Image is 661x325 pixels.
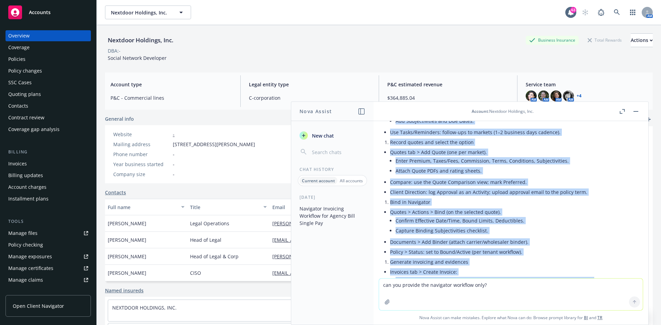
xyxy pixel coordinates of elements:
[270,199,407,215] button: Email
[249,94,370,101] span: C-corporation
[396,166,637,176] li: Attach Quote PDFs and rating sheets.
[584,36,625,44] div: Total Rewards
[111,9,170,16] span: Nextdoor Holdings, Inc.
[173,151,175,158] span: -
[6,54,91,65] a: Policies
[113,161,170,168] div: Year business started
[173,171,175,178] span: -
[111,81,232,88] span: Account type
[8,170,43,181] div: Billing updates
[8,239,43,250] div: Policy checking
[396,226,637,236] li: Capture Binding Subjectivities checklist.
[390,207,637,237] li: Quotes > Actions > Bind (on the selected quote).
[597,315,602,321] a: TR
[8,274,43,285] div: Manage claims
[173,131,175,138] a: -
[6,124,91,135] a: Coverage gap analysis
[300,108,332,115] h1: Nova Assist
[29,10,51,15] span: Accounts
[538,90,549,101] img: photo
[8,65,42,76] div: Policy changes
[187,199,270,215] button: Title
[390,237,637,247] li: Documents > Add Binder (attach carrier/wholesaler binder).
[311,132,334,139] span: New chat
[173,141,255,148] span: [STREET_ADDRESS][PERSON_NAME]
[190,220,229,227] span: Legal Operations
[6,263,91,274] a: Manage certificates
[8,112,44,123] div: Contract review
[112,304,177,311] a: NEXTDOOR HOLDINGS, INC.
[390,137,637,147] li: Record quotes and select the option
[105,115,134,122] span: General info
[6,251,91,262] a: Manage exposures
[578,6,592,19] a: Start snowing
[108,269,146,277] span: [PERSON_NAME]
[105,6,191,19] button: Nextdoor Holdings, Inc.
[297,203,368,229] button: Navigator Invoicing Workflow for Agency Bill Single Pay
[6,3,91,22] a: Accounts
[8,182,46,193] div: Account charges
[6,89,91,100] a: Quoting plans
[376,311,646,325] span: Nova Assist can make mistakes. Explore what Nova can do: Browse prompt library for and
[8,251,52,262] div: Manage exposures
[390,267,637,287] li: Invoices tab > Create Invoice:
[526,36,579,44] div: Business Insurance
[6,158,91,169] a: Invoices
[390,127,637,137] li: Use Tasks/Reminders: follow-ups to markets (1–2 business days cadence).
[396,156,637,166] li: Enter Premium, Taxes/Fees, Commission, Terms, Conditions, Subjectivities.
[390,187,637,197] li: Client Direction: log Approval as an Activity; upload approval email to the policy term.
[105,189,126,196] a: Contacts
[6,228,91,239] a: Manage files
[390,247,637,257] li: Policy > Status: set to Bound/Active (per tenant workflow).
[105,36,176,45] div: Nextdoor Holdings, Inc.
[6,149,91,155] div: Billing
[190,204,259,211] div: Title
[108,253,146,260] span: [PERSON_NAME]
[396,216,637,226] li: Confirm Effective Date/Time, Bound Limits, Deductibles.
[272,253,397,260] a: [PERSON_NAME][EMAIL_ADDRESS][DOMAIN_NAME]
[6,112,91,123] a: Contract review
[8,193,49,204] div: Installment plans
[8,158,27,169] div: Invoices
[610,6,624,19] a: Search
[396,275,637,285] li: Agency Bill, Bill To Client, Single Pay (if applicable), include premium/taxes/fees; Post.
[8,286,41,297] div: Manage BORs
[302,178,335,184] p: Current account
[6,65,91,76] a: Policy changes
[6,100,91,111] a: Contacts
[105,199,187,215] button: Full name
[526,81,647,88] span: Service team
[570,7,576,13] div: 63
[291,194,374,200] div: [DATE]
[108,55,167,61] span: Social Network Developer
[387,94,509,101] span: $364,885.04
[396,116,637,126] li: Add Subjectivities and Due Dates.
[390,147,637,177] li: Quotes tab > Add Quote (one per market).
[6,286,91,297] a: Manage BORs
[644,115,653,123] a: add
[472,108,488,114] span: Account
[631,33,653,47] button: Actions
[6,170,91,181] a: Billing updates
[105,287,144,294] a: Named insureds
[8,89,41,100] div: Quoting plans
[108,47,120,54] div: DBA: -
[8,42,30,53] div: Coverage
[8,77,32,88] div: SSC Cases
[113,151,170,158] div: Phone number
[340,178,363,184] p: All accounts
[291,166,374,172] div: Chat History
[108,220,146,227] span: [PERSON_NAME]
[113,171,170,178] div: Company size
[8,100,28,111] div: Contacts
[249,81,370,88] span: Legal entity type
[8,263,53,274] div: Manage certificates
[190,269,201,277] span: CISO
[173,161,175,168] span: -
[297,129,368,142] button: New chat
[6,274,91,285] a: Manage claims
[577,94,581,98] a: +4
[6,182,91,193] a: Account charges
[13,302,64,310] span: Open Client Navigator
[113,141,170,148] div: Mailing address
